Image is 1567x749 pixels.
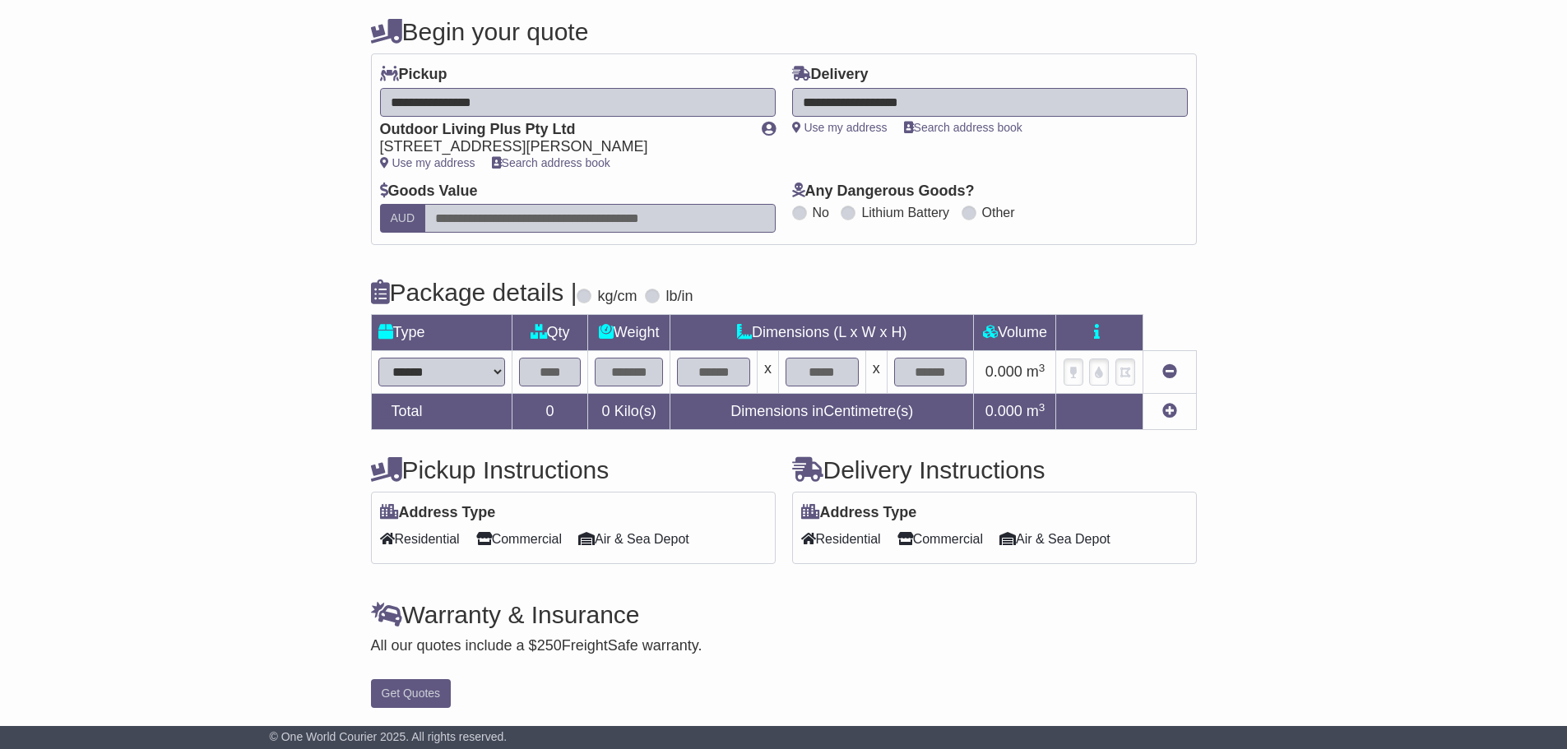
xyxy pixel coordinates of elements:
[371,394,512,430] td: Total
[665,288,693,306] label: lb/in
[371,18,1197,45] h4: Begin your quote
[1027,363,1045,380] span: m
[588,315,670,351] td: Weight
[512,394,588,430] td: 0
[1162,363,1177,380] a: Remove this item
[904,121,1022,134] a: Search address book
[1162,403,1177,419] a: Add new item
[380,156,475,169] a: Use my address
[380,526,460,552] span: Residential
[865,351,887,394] td: x
[985,363,1022,380] span: 0.000
[476,526,562,552] span: Commercial
[588,394,670,430] td: Kilo(s)
[380,138,745,156] div: [STREET_ADDRESS][PERSON_NAME]
[380,66,447,84] label: Pickup
[974,315,1056,351] td: Volume
[792,66,869,84] label: Delivery
[670,394,974,430] td: Dimensions in Centimetre(s)
[1039,401,1045,414] sup: 3
[597,288,637,306] label: kg/cm
[757,351,778,394] td: x
[813,205,829,220] label: No
[861,205,949,220] label: Lithium Battery
[801,504,917,522] label: Address Type
[371,679,452,708] button: Get Quotes
[371,279,577,306] h4: Package details |
[371,601,1197,628] h4: Warranty & Insurance
[380,504,496,522] label: Address Type
[602,403,610,419] span: 0
[670,315,974,351] td: Dimensions (L x W x H)
[897,526,983,552] span: Commercial
[512,315,588,351] td: Qty
[1039,362,1045,374] sup: 3
[492,156,610,169] a: Search address book
[371,315,512,351] td: Type
[380,204,426,233] label: AUD
[1027,403,1045,419] span: m
[380,121,745,139] div: Outdoor Living Plus Pty Ltd
[985,403,1022,419] span: 0.000
[792,183,975,201] label: Any Dangerous Goods?
[578,526,689,552] span: Air & Sea Depot
[537,637,562,654] span: 250
[801,526,881,552] span: Residential
[371,637,1197,655] div: All our quotes include a $ FreightSafe warranty.
[380,183,478,201] label: Goods Value
[982,205,1015,220] label: Other
[270,730,508,743] span: © One World Courier 2025. All rights reserved.
[792,121,888,134] a: Use my address
[371,456,776,483] h4: Pickup Instructions
[792,456,1197,483] h4: Delivery Instructions
[999,526,1110,552] span: Air & Sea Depot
